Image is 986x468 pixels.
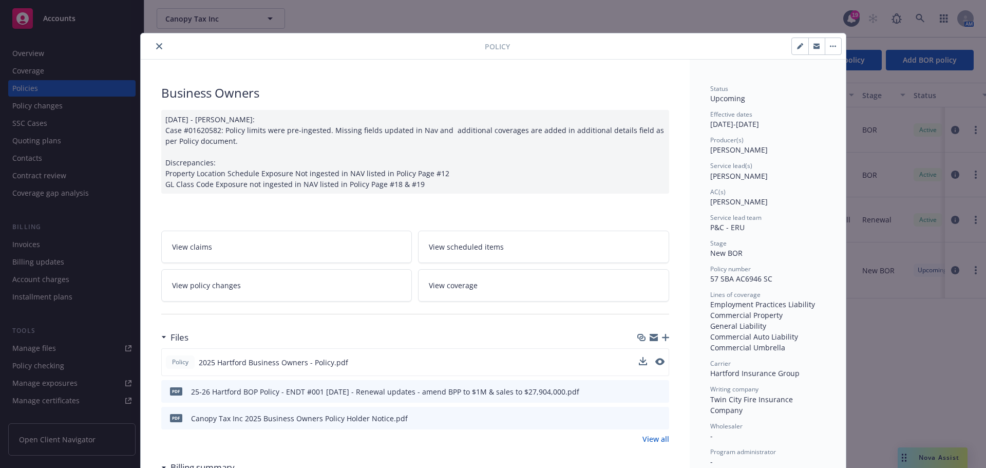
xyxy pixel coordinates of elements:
div: General Liability [710,321,825,331]
span: Policy [170,358,191,367]
div: Commercial Umbrella [710,342,825,353]
button: preview file [655,357,665,368]
span: View coverage [429,280,478,291]
span: - [710,431,713,441]
div: [DATE] - [PERSON_NAME]: Case #01620582: Policy limits were pre-ingested. Missing fields updated i... [161,110,669,194]
span: Program administrator [710,447,776,456]
div: Commercial Property [710,310,825,321]
span: Effective dates [710,110,752,119]
span: 2025 Hartford Business Owners - Policy.pdf [199,357,348,368]
span: Stage [710,239,727,248]
span: Service lead team [710,213,762,222]
span: AC(s) [710,188,726,196]
div: Employment Practices Liability [710,299,825,310]
span: Writing company [710,385,759,394]
button: preview file [656,386,665,397]
span: Service lead(s) [710,161,752,170]
h3: Files [170,331,188,344]
span: pdf [170,387,182,395]
button: close [153,40,165,52]
span: Twin City Fire Insurance Company [710,395,795,415]
button: download file [639,413,648,424]
span: Wholesaler [710,422,743,430]
div: [DATE] - [DATE] [710,110,825,129]
div: 25-26 Hartford BOP Policy - ENDT #001 [DATE] - Renewal updates - amend BPP to $1M & sales to $27,... [191,386,579,397]
button: preview file [656,413,665,424]
button: download file [639,357,647,365]
a: View claims [161,231,412,263]
button: download file [639,357,647,368]
button: download file [639,386,648,397]
span: Upcoming [710,93,745,103]
span: Lines of coverage [710,290,761,299]
span: - [710,457,713,466]
span: Status [710,84,728,93]
span: P&C - ERU [710,222,745,232]
span: Carrier [710,359,731,368]
a: View all [642,434,669,444]
button: preview file [655,358,665,365]
span: Policy [485,41,510,52]
span: New BOR [710,248,743,258]
a: View coverage [418,269,669,302]
a: View scheduled items [418,231,669,263]
div: Business Owners [161,84,669,102]
span: View scheduled items [429,241,504,252]
span: [PERSON_NAME] [710,145,768,155]
div: Canopy Tax Inc 2025 Business Owners Policy Holder Notice.pdf [191,413,408,424]
span: [PERSON_NAME] [710,171,768,181]
span: Policy number [710,265,751,273]
span: View claims [172,241,212,252]
span: pdf [170,414,182,422]
span: Hartford Insurance Group [710,368,800,378]
span: [PERSON_NAME] [710,197,768,207]
span: 57 SBA AC6946 SC [710,274,772,284]
a: View policy changes [161,269,412,302]
span: View policy changes [172,280,241,291]
div: Commercial Auto Liability [710,331,825,342]
span: Producer(s) [710,136,744,144]
div: Files [161,331,188,344]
